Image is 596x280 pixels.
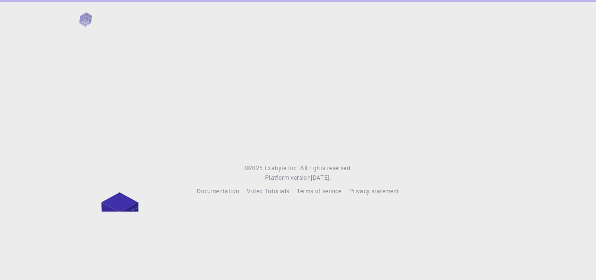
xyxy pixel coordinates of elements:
[244,163,265,173] span: © 2025
[349,187,399,195] span: Privacy statement
[297,187,341,196] a: Terms of service
[197,187,239,196] a: Documentation
[300,163,352,173] span: All rights reserved.
[265,173,311,183] span: Platform version
[265,164,298,172] span: Exabyte Inc.
[247,187,289,195] span: Video Tutorials
[265,163,298,173] a: Exabyte Inc.
[349,187,399,196] a: Privacy statement
[311,173,331,181] span: [DATE] .
[311,173,331,183] a: [DATE].
[197,187,239,195] span: Documentation
[297,187,341,195] span: Terms of service
[247,187,289,196] a: Video Tutorials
